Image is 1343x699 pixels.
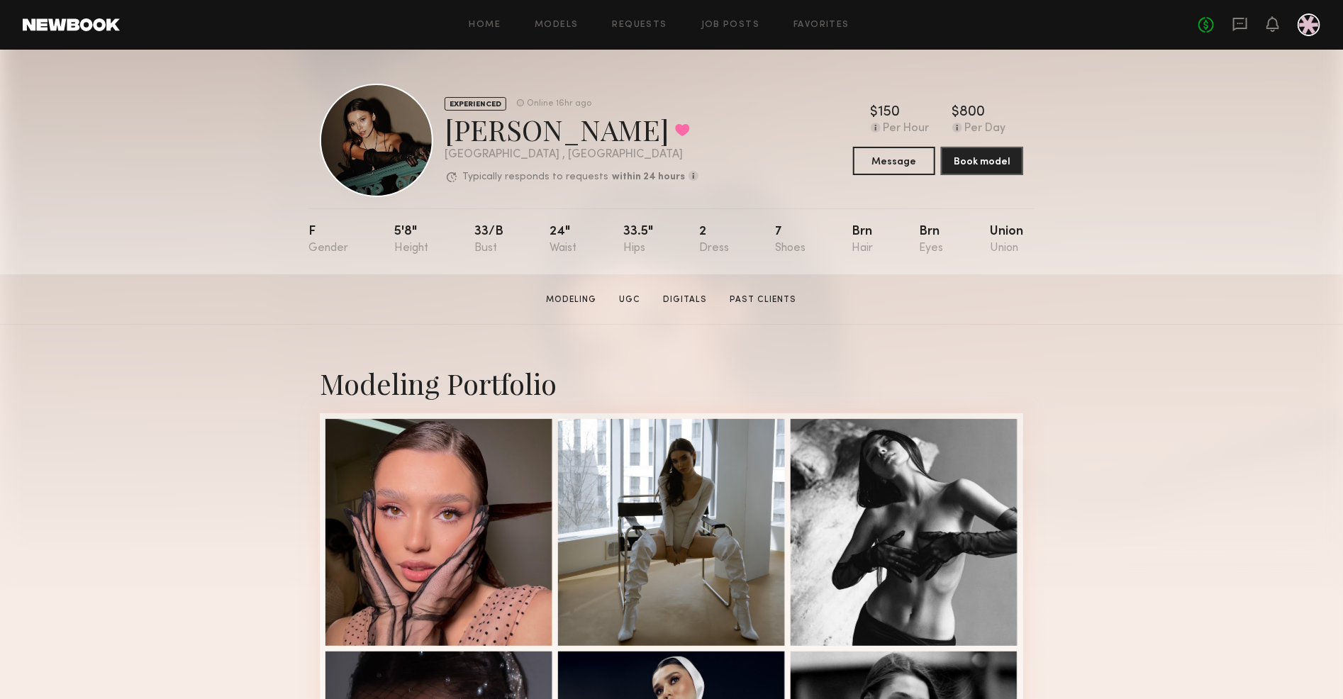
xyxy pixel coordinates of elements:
[613,21,667,30] a: Requests
[462,172,608,182] p: Typically responds to requests
[775,225,806,255] div: 7
[852,225,874,255] div: Brn
[920,225,944,255] div: Brn
[884,123,930,135] div: Per Hour
[320,364,1023,402] div: Modeling Portfolio
[474,225,503,255] div: 33/b
[879,106,901,120] div: 150
[527,99,591,108] div: Online 16hr ago
[941,147,1023,175] button: Book model
[308,225,348,255] div: F
[701,21,760,30] a: Job Posts
[445,149,698,161] div: [GEOGRAPHIC_DATA] , [GEOGRAPHIC_DATA]
[469,21,501,30] a: Home
[952,106,960,120] div: $
[550,225,577,255] div: 24"
[960,106,986,120] div: 800
[699,225,729,255] div: 2
[725,293,803,306] a: Past Clients
[541,293,603,306] a: Modeling
[853,147,935,175] button: Message
[445,111,698,148] div: [PERSON_NAME]
[394,225,428,255] div: 5'8"
[990,225,1023,255] div: Union
[658,293,713,306] a: Digitals
[623,225,653,255] div: 33.5"
[793,21,849,30] a: Favorites
[445,97,506,111] div: EXPERIENCED
[612,172,685,182] b: within 24 hours
[614,293,647,306] a: UGC
[535,21,578,30] a: Models
[965,123,1006,135] div: Per Day
[871,106,879,120] div: $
